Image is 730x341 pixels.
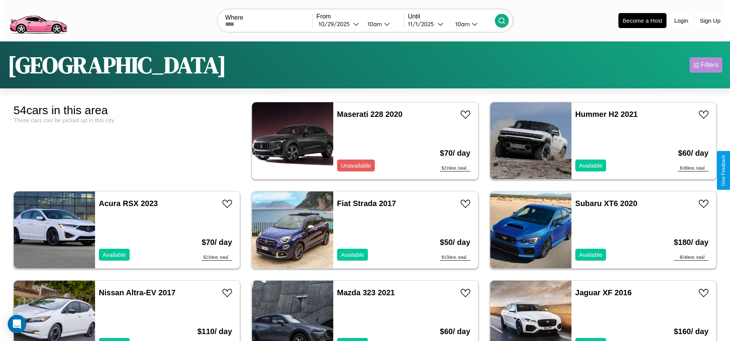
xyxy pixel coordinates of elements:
[451,20,472,28] div: 10am
[13,117,240,123] div: These cars can be picked up in this city.
[361,20,403,28] button: 10am
[337,199,396,208] a: Fiat Strada 2017
[8,315,26,333] div: Open Intercom Messenger
[440,230,470,255] h3: $ 50 / day
[575,288,632,297] a: Jaguar XF 2016
[575,110,638,118] a: Hummer H2 2021
[618,13,667,28] button: Become a Host
[337,110,403,118] a: Maserati 228 2020
[674,230,708,255] h3: $ 180 / day
[579,250,603,260] p: Available
[701,61,718,69] div: Filters
[341,250,364,260] p: Available
[202,255,232,261] div: $ 210 est. total
[99,288,175,297] a: Nissan Altra-EV 2017
[721,155,726,186] div: Give Feedback
[579,160,603,171] p: Available
[408,13,495,20] label: Until
[674,255,708,261] div: $ 540 est. total
[337,288,395,297] a: Mazda 323 2021
[8,49,226,81] h1: [GEOGRAPHIC_DATA]
[6,4,70,36] img: logo
[103,250,126,260] p: Available
[364,20,384,28] div: 10am
[202,230,232,255] h3: $ 70 / day
[678,165,708,171] div: $ 180 est. total
[319,20,353,28] div: 10 / 29 / 2025
[678,141,708,165] h3: $ 60 / day
[408,20,438,28] div: 11 / 1 / 2025
[316,20,361,28] button: 10/29/2025
[575,199,637,208] a: Subaru XT6 2020
[225,14,312,21] label: Where
[341,160,371,171] p: Unavailable
[690,57,722,73] button: Filters
[440,165,470,171] div: $ 210 est. total
[99,199,158,208] a: Acura RSX 2023
[449,20,495,28] button: 10am
[316,13,403,20] label: From
[13,104,240,117] div: 54 cars in this area
[440,141,470,165] h3: $ 70 / day
[696,13,724,28] button: Sign Up
[670,13,692,28] button: Login
[440,255,470,261] div: $ 150 est. total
